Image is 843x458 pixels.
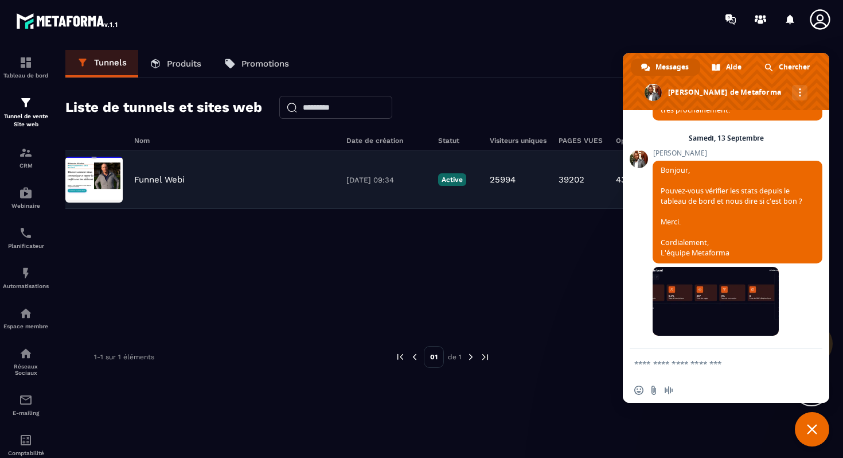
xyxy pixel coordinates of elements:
[130,67,139,76] img: tab_keywords_by_traffic_grey.svg
[241,59,289,69] p: Promotions
[19,186,33,200] img: automations
[346,176,427,184] p: [DATE] 09:34
[19,306,33,320] img: automations
[19,146,33,160] img: formation
[616,174,636,185] p: 4357
[3,323,49,329] p: Espace membre
[3,385,49,425] a: emailemailE-mailing
[65,96,262,119] h2: Liste de tunnels et sites web
[3,338,49,385] a: social-networksocial-networkRéseaux Sociaux
[559,137,604,145] h6: PAGES VUES
[19,56,33,69] img: formation
[3,218,49,258] a: schedulerschedulerPlanificateur
[409,352,420,362] img: prev
[19,347,33,360] img: social-network
[726,59,741,76] span: Aide
[3,363,49,376] p: Réseaux Sociaux
[448,352,462,362] p: de 1
[634,386,643,395] span: Insérer un emoji
[438,173,466,186] p: Active
[32,18,56,28] div: v 4.0.25
[94,57,127,68] p: Tunnels
[3,450,49,456] p: Comptabilité
[19,433,33,447] img: accountant
[438,137,478,145] h6: Statut
[653,149,822,157] span: [PERSON_NAME]
[792,85,807,100] div: Autres canaux
[3,162,49,169] p: CRM
[134,137,335,145] h6: Nom
[59,68,88,75] div: Domaine
[19,226,33,240] img: scheduler
[701,59,753,76] div: Aide
[213,50,300,77] a: Promotions
[779,59,810,76] span: Chercher
[134,174,185,185] p: Funnel Webi
[30,30,130,39] div: Domaine: [DOMAIN_NAME]
[631,59,700,76] div: Messages
[655,59,689,76] span: Messages
[559,174,584,185] p: 39202
[395,352,405,362] img: prev
[19,266,33,280] img: automations
[18,18,28,28] img: logo_orange.svg
[466,352,476,362] img: next
[3,87,49,137] a: formationformationTunnel de vente Site web
[3,72,49,79] p: Tableau de bord
[19,393,33,407] img: email
[661,165,802,258] span: Bonjour, Pouvez-vous vérifier les stats depuis le tableau de bord et nous dire si c'est bon ? Mer...
[490,174,516,185] p: 25994
[3,283,49,289] p: Automatisations
[616,137,650,145] h6: Opt-ins
[167,59,201,69] p: Produits
[3,47,49,87] a: formationformationTableau de bord
[19,96,33,110] img: formation
[3,410,49,416] p: E-mailing
[138,50,213,77] a: Produits
[18,30,28,39] img: website_grey.svg
[3,177,49,218] a: automationsautomationsWebinaire
[795,412,829,447] div: Fermer le chat
[65,157,123,203] img: image
[664,386,673,395] span: Message audio
[3,203,49,209] p: Webinaire
[3,298,49,338] a: automationsautomationsEspace membre
[65,50,138,77] a: Tunnels
[3,243,49,249] p: Planificateur
[649,386,658,395] span: Envoyer un fichier
[689,135,764,142] div: Samedi, 13 Septembre
[16,10,119,31] img: logo
[346,137,427,145] h6: Date de création
[143,68,175,75] div: Mots-clés
[634,359,793,369] textarea: Entrez votre message...
[3,137,49,177] a: formationformationCRM
[480,352,490,362] img: next
[94,353,154,361] p: 1-1 sur 1 éléments
[490,137,547,145] h6: Visiteurs uniques
[754,59,821,76] div: Chercher
[3,112,49,129] p: Tunnel de vente Site web
[424,346,444,368] p: 01
[46,67,56,76] img: tab_domain_overview_orange.svg
[3,258,49,298] a: automationsautomationsAutomatisations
